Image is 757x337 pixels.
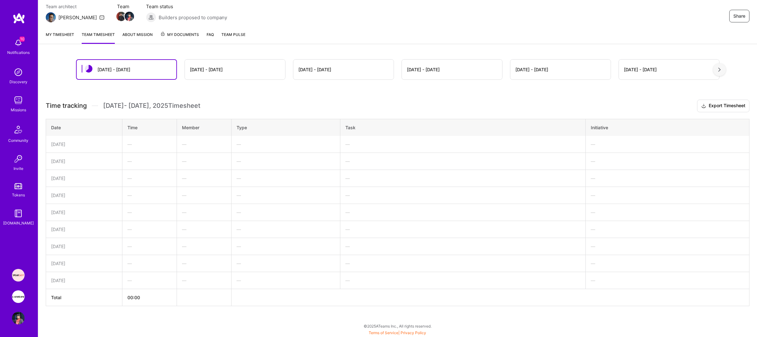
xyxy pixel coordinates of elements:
div: [DATE] - [DATE] [407,66,440,73]
div: — [591,243,744,250]
a: Speakeasy: Software Engineer to help Customers write custom functions [10,269,26,282]
i: icon Download [701,103,706,109]
img: Speakeasy: Software Engineer to help Customers write custom functions [12,269,25,282]
div: — [237,141,335,148]
th: Time [122,119,177,136]
div: [DATE] [51,277,117,284]
div: — [182,260,226,267]
th: Date [46,119,122,136]
span: Builders proposed to company [159,14,227,21]
div: — [182,192,226,199]
div: — [591,209,744,216]
span: My Documents [160,31,199,38]
div: — [345,158,580,165]
a: Team timesheet [82,31,115,44]
span: | [369,330,426,335]
div: — [127,192,172,199]
i: icon Mail [99,15,104,20]
div: — [237,243,335,250]
img: Community [11,122,26,137]
div: [DATE] - [DATE] [298,66,331,73]
img: discovery [12,66,25,78]
div: — [591,158,744,165]
div: — [182,158,226,165]
div: — [127,158,172,165]
div: Invite [14,165,23,172]
img: guide book [12,207,25,220]
a: My timesheet [46,31,74,44]
div: [DATE] - [DATE] [190,66,223,73]
div: [DATE] - [DATE] [624,66,657,73]
div: — [591,277,744,284]
div: [DATE] [51,158,117,165]
div: — [591,141,744,148]
div: Tokens [12,192,25,198]
a: About Mission [122,31,153,44]
button: Export Timesheet [697,100,749,112]
th: Initiative [586,119,749,136]
div: — [237,192,335,199]
span: Team status [146,3,227,10]
a: Privacy Policy [401,330,426,335]
div: Missions [11,107,26,113]
th: Task [340,119,586,136]
div: — [591,175,744,182]
div: [DATE] [51,209,117,216]
img: tokens [15,183,22,189]
div: — [182,141,226,148]
div: — [182,277,226,284]
div: — [345,260,580,267]
img: Team Member Avatar [116,12,126,21]
img: Invite [12,153,25,165]
div: [DATE] [51,243,117,250]
div: [DATE] [51,192,117,199]
div: — [345,141,580,148]
div: [DATE] [51,226,117,233]
div: — [345,243,580,250]
div: — [345,277,580,284]
div: — [127,141,172,148]
a: Team Pulse [221,31,245,44]
div: — [345,192,580,199]
div: [PERSON_NAME] [58,14,97,21]
img: logo [13,13,25,24]
div: — [237,209,335,216]
span: Share [733,13,745,19]
span: Team Pulse [221,32,245,37]
div: — [182,209,226,216]
div: © 2025 ATeams Inc., All rights reserved. [38,318,757,334]
th: Total [46,289,122,306]
a: Langan: AI-Copilot for Environmental Site Assessment [10,290,26,303]
span: Time tracking [46,102,87,110]
th: 00:00 [122,289,177,306]
div: — [591,226,744,233]
img: Langan: AI-Copilot for Environmental Site Assessment [12,290,25,303]
div: [DATE] [51,260,117,267]
img: bell [12,37,25,49]
img: teamwork [12,94,25,107]
div: — [127,243,172,250]
a: My Documents [160,31,199,44]
span: 10 [20,37,25,42]
div: — [182,226,226,233]
a: Terms of Service [369,330,398,335]
div: [DATE] [51,141,117,148]
div: — [127,175,172,182]
div: — [127,260,172,267]
a: Team Member Avatar [117,11,125,22]
a: User Avatar [10,312,26,324]
div: — [182,243,226,250]
div: — [182,175,226,182]
img: status icon [85,65,92,73]
div: — [127,226,172,233]
div: [DATE] [51,175,117,182]
div: — [127,277,172,284]
div: — [345,226,580,233]
span: Team architect [46,3,104,10]
div: — [345,209,580,216]
div: — [237,158,335,165]
div: — [237,175,335,182]
div: — [345,175,580,182]
div: — [591,192,744,199]
div: Community [8,137,28,144]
